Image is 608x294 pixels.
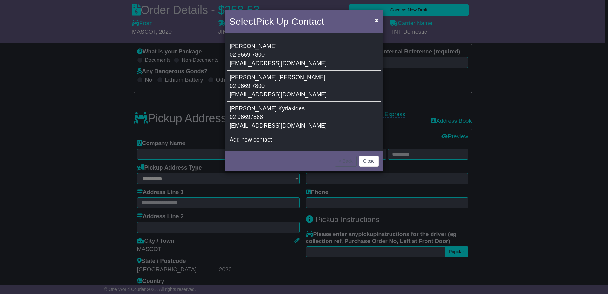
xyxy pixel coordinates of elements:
[375,17,379,24] span: ×
[278,105,305,112] span: Kyriakides
[335,156,357,167] button: < Back
[291,16,324,27] span: Contact
[256,16,288,27] span: Pick Up
[230,43,277,49] span: [PERSON_NAME]
[230,122,327,129] span: [EMAIL_ADDRESS][DOMAIN_NAME]
[230,114,263,120] span: 02 96697888
[359,156,379,167] button: Close
[230,91,327,98] span: [EMAIL_ADDRESS][DOMAIN_NAME]
[230,105,277,112] span: [PERSON_NAME]
[230,60,327,66] span: [EMAIL_ADDRESS][DOMAIN_NAME]
[372,14,382,27] button: Close
[230,74,277,80] span: [PERSON_NAME]
[230,83,265,89] span: 02 9669 7800
[230,52,265,58] span: 02 9669 7800
[230,136,272,143] span: Add new contact
[278,74,325,80] span: [PERSON_NAME]
[229,14,324,29] h4: Select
